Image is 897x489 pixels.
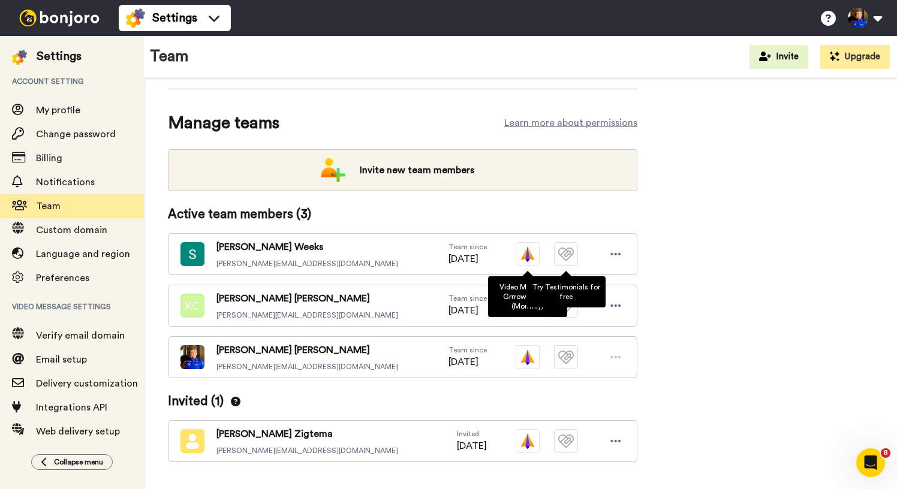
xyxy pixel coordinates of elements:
a: Learn more about permissions [504,116,637,130]
img: tm-plain.svg [554,345,578,369]
img: bj-logo-header-white.svg [14,10,104,26]
span: [PERSON_NAME][EMAIL_ADDRESS][DOMAIN_NAME] [216,259,398,268]
img: vm-color.svg [516,345,540,369]
img: a9f58802-db57-4e71-ac43-b2f844e60d2a-1703869671.jpg [180,345,204,369]
span: Team [36,201,61,211]
span: Custom domain [36,225,107,235]
img: tm-plain.svg [554,242,578,266]
span: Active team members ( 3 ) [168,206,311,224]
span: 8 [881,448,890,458]
span: Email setup [36,355,87,364]
span: [DATE] [448,355,487,369]
span: [DATE] [457,439,487,453]
img: ACg8ocLkcuFaKUWgrMONF-WgThXhvCaRE6j2TbgAld9A_sNt4SPBSA=s96-c [180,242,204,266]
span: Invited [457,429,487,439]
iframe: Intercom live chat [856,448,885,477]
span: [PERSON_NAME] Zigtema [216,427,398,441]
span: Team since [448,242,487,252]
span: [DATE] [448,303,487,318]
span: Invite new team members [350,158,484,182]
img: add-team.png [321,158,345,182]
span: [PERSON_NAME] Weeks [216,240,398,254]
span: My profile [36,105,80,115]
span: Try Testimonials for free [532,283,600,300]
span: Integrations API [36,403,107,412]
img: tm-plain.svg [554,429,578,453]
span: Collapse menu [54,457,103,467]
div: Settings [37,48,82,65]
h1: Team [150,48,189,65]
span: Change password [36,129,116,139]
span: [PERSON_NAME][EMAIL_ADDRESS][DOMAIN_NAME] [216,310,398,320]
button: Collapse menu [31,454,113,470]
img: vm-color.svg [516,429,540,453]
img: settings-colored.svg [126,8,145,28]
span: [PERSON_NAME][EMAIL_ADDRESS][DOMAIN_NAME] [216,362,398,372]
span: [DATE] [448,252,487,266]
span: Video Messaging Grrrowth 2023 (Monthly) [499,283,556,310]
span: Language and region [36,249,130,259]
img: kc.png [180,294,204,318]
span: Verify email domain [36,331,125,340]
span: Web delivery setup [36,427,120,436]
span: Invited ( 1 ) [168,393,240,410]
img: settings-colored.svg [12,50,27,65]
span: Notifications [36,177,95,187]
span: Manage teams [168,111,279,135]
img: vm-color.svg [516,242,540,266]
button: Upgrade [820,45,890,69]
span: [PERSON_NAME][EMAIL_ADDRESS][DOMAIN_NAME] [216,446,398,455]
span: Team since [448,345,487,355]
span: Preferences [36,273,89,283]
span: [PERSON_NAME] [PERSON_NAME] [216,291,398,306]
span: Delivery customization [36,379,138,388]
button: Invite [749,45,808,69]
span: Billing [36,153,62,163]
span: Team since [448,294,487,303]
span: [PERSON_NAME] [PERSON_NAME] [216,343,398,357]
span: Settings [152,10,197,26]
